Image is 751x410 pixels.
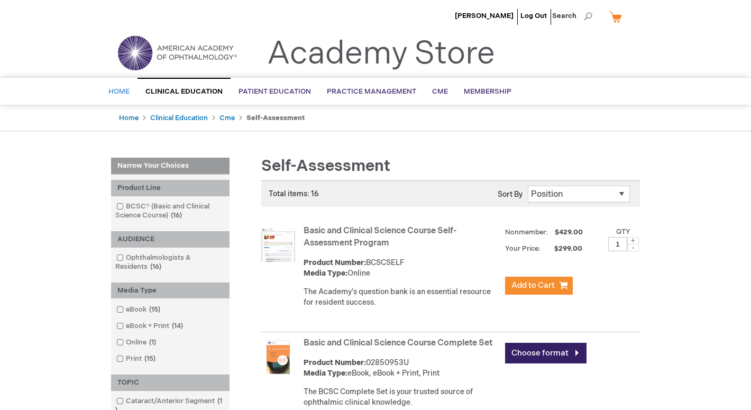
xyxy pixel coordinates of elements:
span: 15 [142,354,158,363]
label: Sort By [498,190,523,199]
button: Add to Cart [505,277,573,295]
strong: Your Price: [505,244,541,253]
span: Practice Management [327,87,416,96]
span: Home [108,87,130,96]
a: Home [119,114,139,122]
span: Clinical Education [145,87,223,96]
div: BCSCSELF Online [304,258,500,279]
strong: Product Number: [304,358,366,367]
a: Clinical Education [150,114,208,122]
a: Academy Store [267,35,495,73]
img: Basic and Clinical Science Course Self-Assessment Program [261,228,295,262]
a: Print15 [114,354,160,364]
a: Log Out [520,12,547,20]
a: Basic and Clinical Science Course Self-Assessment Program [304,226,456,248]
input: Qty [608,237,627,251]
div: The Academy's question bank is an essential resource for resident success. [304,287,500,308]
strong: Narrow Your Choices [111,158,230,175]
span: 16 [148,262,164,271]
span: 16 [168,211,185,220]
span: Membership [464,87,511,96]
span: 14 [169,322,186,330]
span: Search [552,5,592,26]
div: TOPIC [111,375,230,391]
a: Basic and Clinical Science Course Complete Set [304,338,492,348]
a: Online1 [114,338,160,348]
div: Media Type [111,283,230,299]
span: 15 [146,305,163,314]
a: eBook + Print14 [114,321,187,331]
label: Qty [616,227,630,236]
span: 1 [146,338,159,347]
img: Basic and Clinical Science Course Complete Set [261,340,295,374]
div: AUDIENCE [111,231,230,248]
a: Ophthalmologists & Residents16 [114,253,227,272]
a: Choose format [505,343,587,363]
strong: Nonmember: [505,226,548,239]
span: $429.00 [553,228,584,236]
span: Add to Cart [511,280,555,290]
a: [PERSON_NAME] [455,12,514,20]
strong: Media Type: [304,369,347,378]
span: Total items: 16 [269,189,319,198]
a: BCSC® (Basic and Clinical Science Course)16 [114,202,227,221]
strong: Media Type: [304,269,347,278]
span: $299.00 [542,244,584,253]
strong: Product Number: [304,258,366,267]
strong: Self-Assessment [246,114,305,122]
span: CME [432,87,448,96]
span: Self-Assessment [261,157,390,176]
a: eBook15 [114,305,164,315]
div: The BCSC Complete Set is your trusted source of ophthalmic clinical knowledge. [304,387,500,408]
div: 02850953U eBook, eBook + Print, Print [304,358,500,379]
span: Patient Education [239,87,311,96]
div: Product Line [111,180,230,196]
a: Cme [219,114,235,122]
